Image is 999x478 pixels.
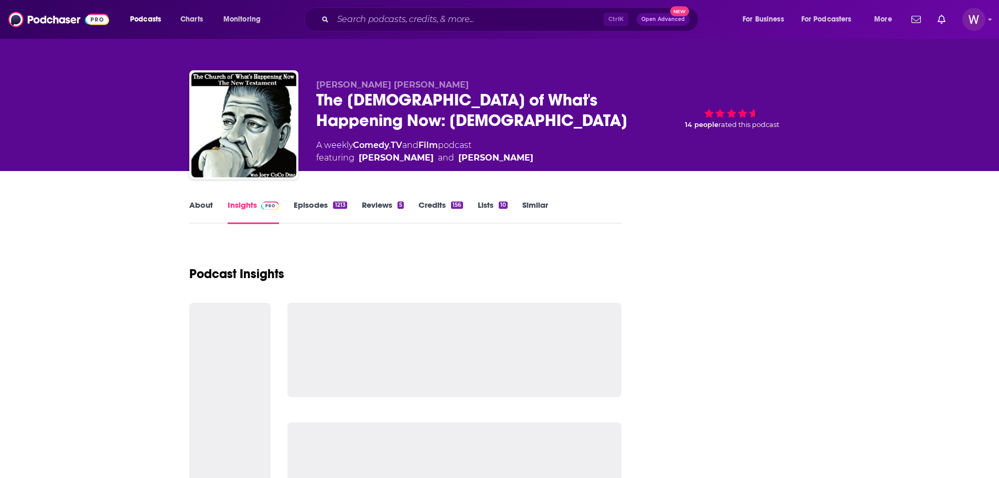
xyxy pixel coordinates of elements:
[362,200,404,224] a: Reviews5
[8,9,109,29] img: Podchaser - Follow, Share and Rate Podcasts
[316,80,469,90] span: [PERSON_NAME] [PERSON_NAME]
[261,201,280,210] img: Podchaser Pro
[735,11,797,28] button: open menu
[458,152,533,164] a: [PERSON_NAME]
[216,11,274,28] button: open menu
[962,8,985,31] span: Logged in as williammwhite
[223,12,261,27] span: Monitoring
[180,12,203,27] span: Charts
[316,152,533,164] span: featuring
[794,11,867,28] button: open menu
[522,200,548,224] a: Similar
[641,17,685,22] span: Open Advanced
[389,140,391,150] span: ,
[604,13,628,26] span: Ctrl K
[867,11,905,28] button: open menu
[499,201,508,209] div: 10
[653,80,810,145] div: 14 peoplerated this podcast
[333,11,604,28] input: Search podcasts, credits, & more...
[685,121,718,129] span: 14 people
[451,201,463,209] div: 156
[130,12,161,27] span: Podcasts
[438,152,454,164] span: and
[962,8,985,31] img: User Profile
[670,6,689,16] span: New
[174,11,209,28] a: Charts
[962,8,985,31] button: Show profile menu
[718,121,779,129] span: rated this podcast
[907,10,925,28] a: Show notifications dropdown
[801,12,852,27] span: For Podcasters
[189,200,213,224] a: About
[402,140,418,150] span: and
[478,200,508,224] a: Lists10
[294,200,347,224] a: Episodes1213
[418,140,438,150] a: Film
[314,7,708,31] div: Search podcasts, credits, & more...
[637,13,690,26] button: Open AdvancedNew
[391,140,402,150] a: TV
[191,72,296,177] img: The Church of What's Happening Now: The New Testament
[933,10,950,28] a: Show notifications dropdown
[228,200,280,224] a: InsightsPodchaser Pro
[123,11,175,28] button: open menu
[316,139,533,164] div: A weekly podcast
[333,201,347,209] div: 1213
[359,152,434,164] a: [PERSON_NAME]
[398,201,404,209] div: 5
[189,266,284,282] h1: Podcast Insights
[418,200,463,224] a: Credits156
[353,140,389,150] a: Comedy
[874,12,892,27] span: More
[743,12,784,27] span: For Business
